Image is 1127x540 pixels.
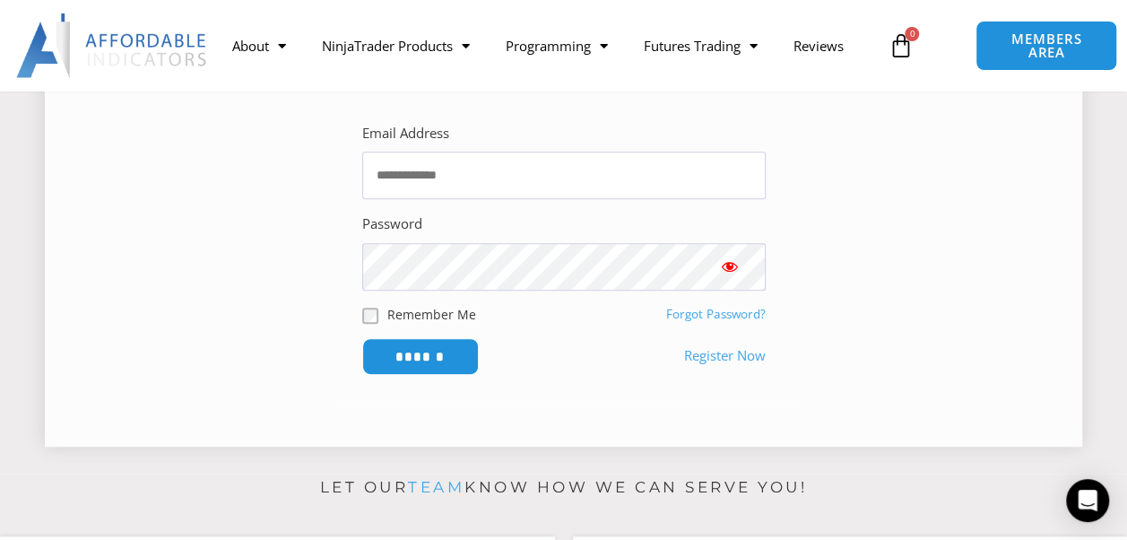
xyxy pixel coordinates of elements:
[1066,479,1109,522] div: Open Intercom Messenger
[408,478,464,496] a: team
[975,21,1117,71] a: MEMBERS AREA
[694,243,766,290] button: Show password
[304,25,488,66] a: NinjaTrader Products
[362,121,449,146] label: Email Address
[861,20,940,72] a: 0
[994,32,1098,59] span: MEMBERS AREA
[776,25,862,66] a: Reviews
[488,25,626,66] a: Programming
[684,344,766,369] a: Register Now
[214,25,304,66] a: About
[362,212,422,237] label: Password
[214,25,880,66] nav: Menu
[666,306,766,322] a: Forgot Password?
[387,305,476,324] label: Remember Me
[626,25,776,66] a: Futures Trading
[905,27,919,41] span: 0
[16,13,209,78] img: LogoAI | Affordable Indicators – NinjaTrader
